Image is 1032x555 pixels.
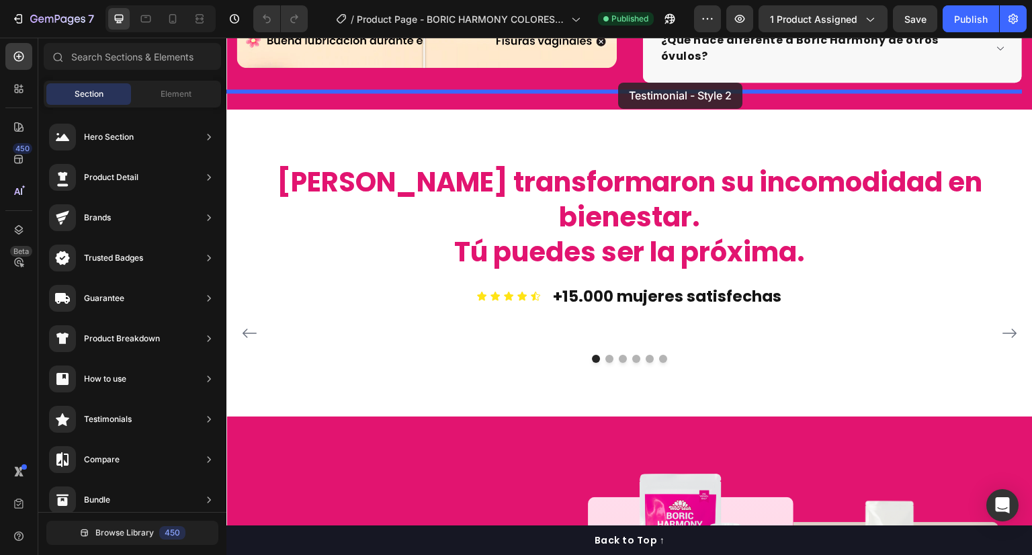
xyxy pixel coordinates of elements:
[5,5,100,32] button: 7
[95,527,154,539] span: Browse Library
[759,5,888,32] button: 1 product assigned
[84,493,110,507] div: Bundle
[357,12,566,26] span: Product Page - BORIC HARMONY COLORES FUERTES
[44,43,221,70] input: Search Sections & Elements
[161,88,191,100] span: Element
[893,5,937,32] button: Save
[84,453,120,466] div: Compare
[84,332,160,345] div: Product Breakdown
[159,526,185,540] div: 450
[84,413,132,426] div: Testimonials
[46,521,218,545] button: Browse Library450
[84,372,126,386] div: How to use
[611,13,648,25] span: Published
[954,12,988,26] div: Publish
[10,246,32,257] div: Beta
[253,5,308,32] div: Undo/Redo
[84,171,138,184] div: Product Detail
[88,11,94,27] p: 7
[770,12,857,26] span: 1 product assigned
[351,12,354,26] span: /
[13,143,32,154] div: 450
[84,292,124,305] div: Guarantee
[226,38,1032,555] iframe: Design area
[84,130,134,144] div: Hero Section
[84,251,143,265] div: Trusted Badges
[904,13,927,25] span: Save
[986,489,1019,521] div: Open Intercom Messenger
[75,88,103,100] span: Section
[943,5,999,32] button: Publish
[84,211,111,224] div: Brands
